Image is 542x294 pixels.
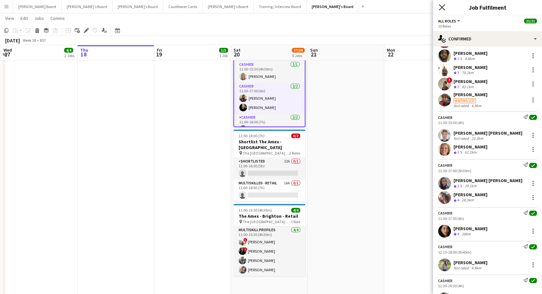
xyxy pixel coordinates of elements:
[48,14,67,22] a: Comms
[233,130,305,201] app-job-card: 11:00-18:00 (7h)0/2Shortlist The Amex - [GEOGRAPHIC_DATA] The [GEOGRAPHIC_DATA] - [GEOGRAPHIC_DAT...
[453,178,522,183] div: [PERSON_NAME] [PERSON_NAME]
[233,32,305,127] app-job-card: 11:00-18:00 (7h)21/21(21) The Amex - Brighton - Retail The [GEOGRAPHIC_DATA] - [GEOGRAPHIC_DATA]1...
[157,47,162,53] span: Fri
[463,56,476,62] div: 4.8km
[64,48,73,53] span: 4/4
[433,3,542,12] h3: Job Fulfilment
[233,139,305,150] h3: Shortlist The Amex - [GEOGRAPHIC_DATA]
[62,0,113,13] button: [PERSON_NAME]'s Board
[461,197,475,203] div: 28.3km
[310,47,318,53] span: Sun
[438,19,456,23] span: All roles
[289,151,300,155] span: 2 Roles
[457,197,459,202] span: 4
[453,260,487,265] div: [PERSON_NAME]
[233,226,305,276] app-card-role: MULTISKILL PROFILES4/411:00-15:30 (4h30m)![PERSON_NAME]![PERSON_NAME][PERSON_NAME][PERSON_NAME]
[307,0,359,13] button: [PERSON_NAME]'s Board
[453,136,470,141] div: Not rated
[243,238,247,242] span: !
[453,192,487,197] div: [PERSON_NAME]
[387,47,395,53] span: Mon
[453,98,476,103] div: Waiting list
[234,83,305,114] app-card-role: Cashier2/211:00-17:00 (6h)[PERSON_NAME][PERSON_NAME]
[470,136,485,141] div: 22.3km
[461,70,475,76] div: 70.2km
[438,244,453,249] div: Cashier
[438,211,453,215] div: Cashier
[438,283,537,288] div: 12:30-16:30 (4h)
[34,15,44,21] span: Jobs
[233,51,241,58] span: 20
[291,208,300,213] span: 4/4
[457,231,459,236] span: 4
[219,53,228,58] div: 1 Job
[446,77,452,83] span: !
[457,70,459,75] span: 3
[18,14,30,22] a: Edit
[243,219,291,224] span: The [GEOGRAPHIC_DATA] - [GEOGRAPHIC_DATA]
[291,133,300,138] span: 0/2
[64,53,74,58] div: 2 Jobs
[457,183,462,188] span: 3.5
[470,103,483,108] div: 4.9km
[453,130,522,136] div: [PERSON_NAME] [PERSON_NAME]
[80,47,88,53] span: Thu
[50,15,65,21] span: Comms
[438,216,537,221] div: 11:30-17:30 (6h)
[309,51,318,58] span: 21
[438,163,453,168] div: Cashier
[463,150,478,155] div: 62.2km
[32,14,47,22] a: Jobs
[5,15,14,21] span: View
[453,79,487,84] div: [PERSON_NAME]
[233,47,241,53] span: Sat
[453,265,470,270] div: Not rated
[457,56,462,61] span: 2.5
[21,38,37,43] span: Week 38
[453,92,487,97] div: [PERSON_NAME]
[233,213,305,219] h3: The Amex - Brighton - Retail
[233,158,305,180] app-card-role: Shortlisted22A0/111:00-16:00 (5h)
[453,50,487,56] div: [PERSON_NAME]
[524,19,537,23] span: 21/21
[463,183,478,189] div: 29.1km
[243,247,247,251] span: !
[113,0,163,13] button: [PERSON_NAME]’s Board
[453,103,470,108] div: Not rated
[163,0,203,13] button: Cauliflower Cards
[438,19,461,23] button: All roles
[438,115,453,120] div: Cashier
[386,51,395,58] span: 22
[40,38,46,43] div: BST
[438,24,537,29] div: 10 Roles
[234,61,305,83] app-card-role: Cashier1/111:00-15:30 (4h30m)[PERSON_NAME]
[239,208,272,213] span: 11:00-15:30 (4h30m)
[461,84,475,90] div: 83.1km
[438,278,453,283] div: Cashier
[3,14,17,22] a: View
[233,180,305,201] app-card-role: Multiskilled - Retail16A0/111:00-18:00 (7h)
[438,168,537,173] div: 11:30-17:00 (5h30m)
[292,53,304,58] div: 6 Jobs
[203,0,254,13] button: [PERSON_NAME]'s Board
[453,64,487,70] div: [PERSON_NAME]
[219,48,228,53] span: 5/5
[438,250,537,255] div: 12:15-18:00 (5h45m)
[457,150,462,155] span: 3.5
[5,37,20,44] div: [DATE]
[453,144,487,150] div: [PERSON_NAME]
[254,0,307,13] button: Training / Interview Board
[233,204,305,276] app-job-card: 11:00-15:30 (4h30m)4/4The Amex - Brighton - Retail The [GEOGRAPHIC_DATA] - [GEOGRAPHIC_DATA]1 Rol...
[4,47,12,53] span: Wed
[292,48,305,53] span: 37/39
[470,265,483,270] div: 4.9km
[239,133,265,138] span: 11:00-18:00 (7h)
[21,15,28,21] span: Edit
[461,231,472,237] div: 28km
[156,51,162,58] span: 19
[453,226,487,231] div: [PERSON_NAME]
[433,31,542,46] div: Confirmed
[13,0,62,13] button: [PERSON_NAME] Board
